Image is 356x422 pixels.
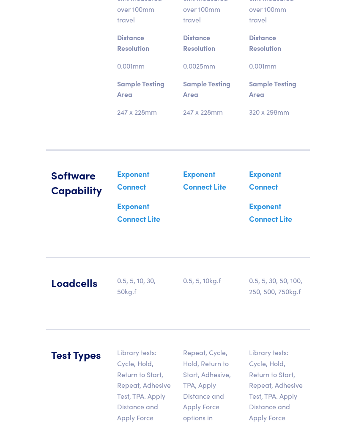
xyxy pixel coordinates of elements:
p: 247 x 228mm [183,107,223,118]
p: Distance Resolution [117,32,173,54]
a: Exponent Connect Lite [117,201,160,224]
p: 247 x 228mm [117,107,157,118]
p: 0.001mm [117,61,145,72]
p: Distance Resolution [249,32,305,54]
p: 320 x 298mm [249,107,289,118]
a: Exponent Connect Lite [183,168,226,192]
p: Sample Testing Area [183,78,239,100]
h5: Test Types [51,347,107,362]
p: Sample Testing Area [249,78,305,100]
p: 0.5, 5, 10kg.f [183,275,221,286]
p: 0.5, 5, 30, 50, 100, 250, 500, 750kg.f [249,275,305,297]
p: 0.5, 5, 10, 30, 50kg.f [117,275,173,297]
a: Exponent Connect Lite [249,201,292,224]
p: Distance Resolution [183,32,239,54]
a: Exponent Connect [249,168,281,192]
a: Exponent Connect [117,168,149,192]
p: 0.0025mm [183,61,215,72]
p: 0.001mm [249,61,277,72]
h5: Loadcells [51,275,107,290]
h5: Software Capability [51,168,107,197]
p: Sample Testing Area [117,78,173,100]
